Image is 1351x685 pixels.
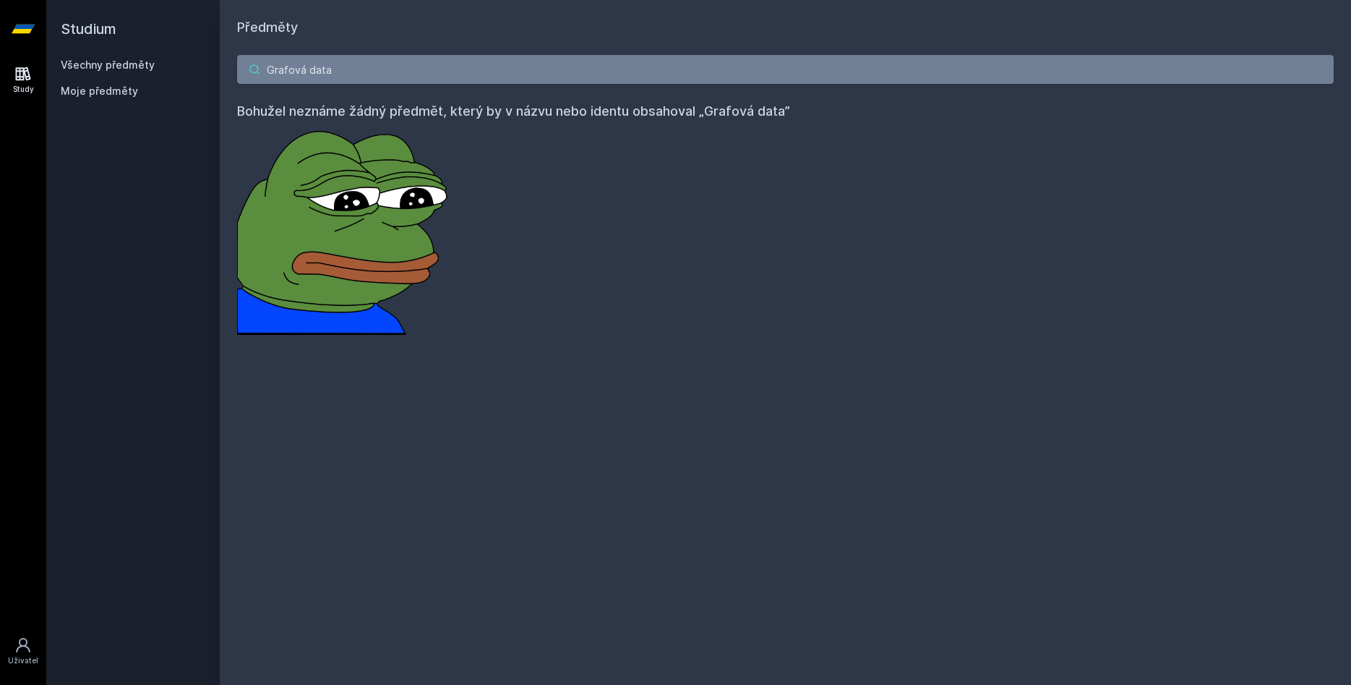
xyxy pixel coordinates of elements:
div: Uživatel [8,655,38,666]
h1: Předměty [237,17,1334,38]
h4: Bohužel neznáme žádný předmět, který by v názvu nebo identu obsahoval „Grafová data” [237,101,1334,122]
a: Všechny předměty [61,59,155,71]
a: Uživatel [3,629,43,673]
img: error_picture.png [237,122,454,335]
div: Study [13,84,34,95]
input: Název nebo ident předmětu… [237,55,1334,84]
span: Moje předměty [61,84,138,98]
a: Study [3,58,43,102]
